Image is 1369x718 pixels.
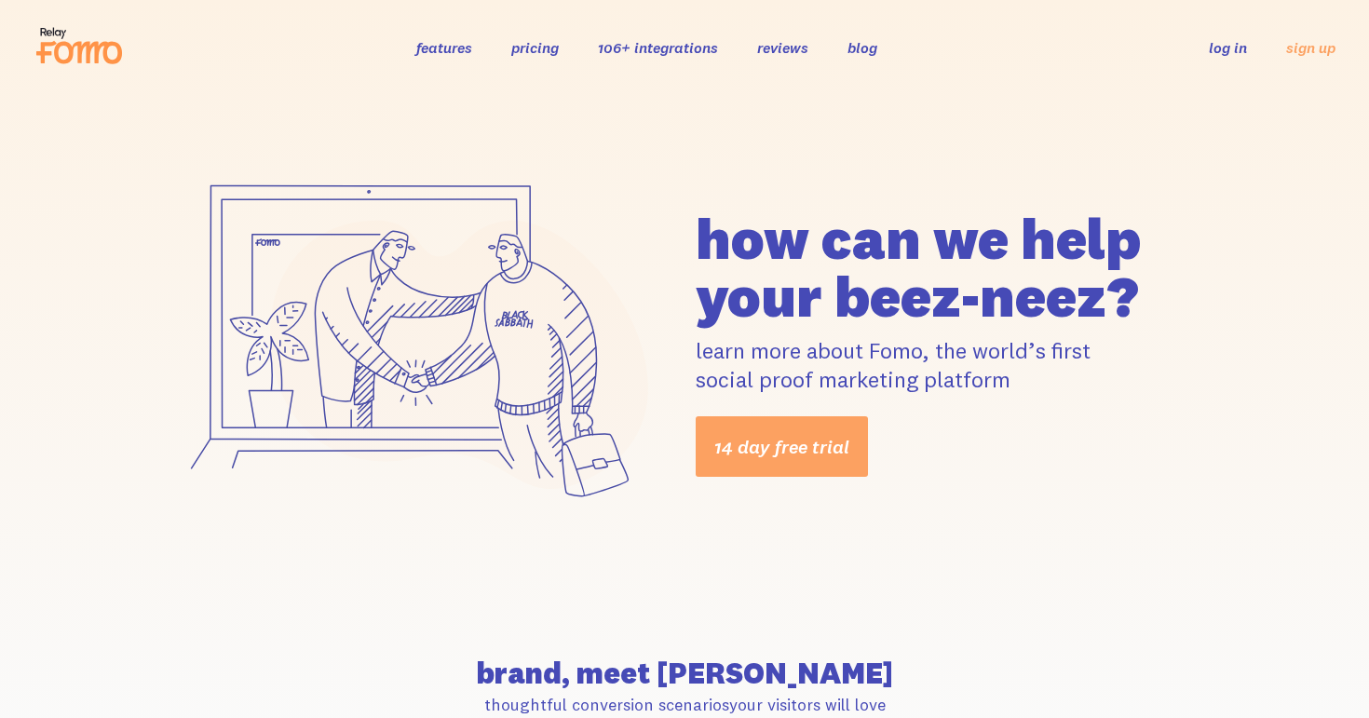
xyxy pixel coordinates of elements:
[757,38,808,57] a: reviews
[696,416,868,477] a: 14 day free trial
[165,658,1204,688] h2: brand, meet [PERSON_NAME]
[511,38,559,57] a: pricing
[696,336,1204,394] p: learn more about Fomo, the world’s first social proof marketing platform
[847,38,877,57] a: blog
[416,38,472,57] a: features
[1209,38,1247,57] a: log in
[1286,38,1335,58] a: sign up
[696,210,1204,325] h1: how can we help your beez-neez?
[165,694,1204,715] p: thoughtful conversion scenarios your visitors will love
[598,38,718,57] a: 106+ integrations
